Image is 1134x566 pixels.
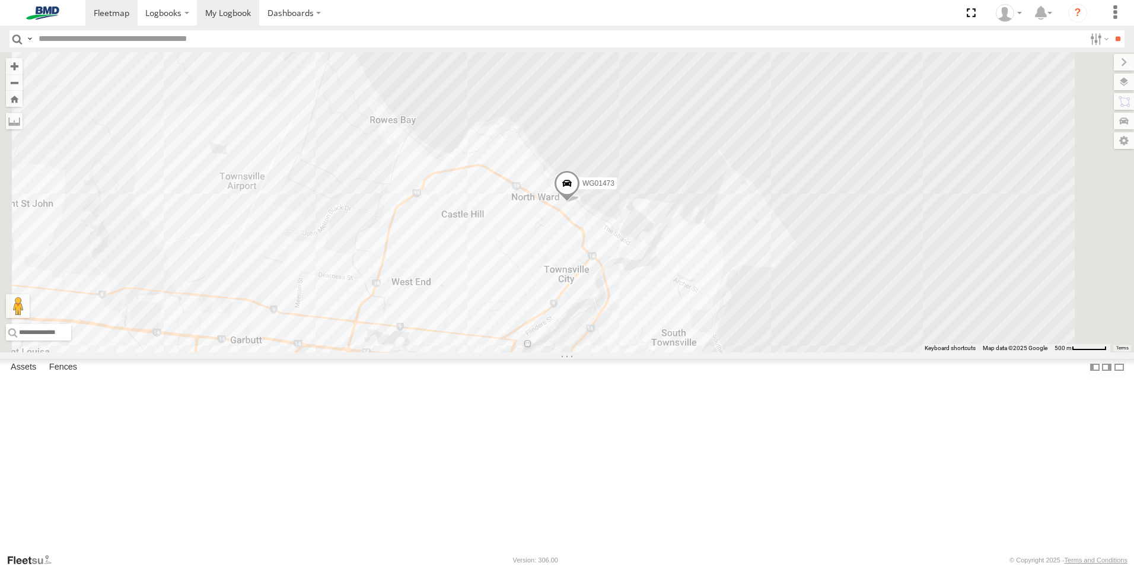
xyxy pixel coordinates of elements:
label: Dock Summary Table to the Right [1101,359,1113,376]
span: Map data ©2025 Google [983,345,1047,351]
button: Drag Pegman onto the map to open Street View [6,294,30,318]
button: Zoom Home [6,91,23,107]
span: WG01473 [582,180,614,188]
button: Map scale: 500 m per 55 pixels [1051,344,1110,352]
div: Macgregor (Greg) Burns [992,4,1026,22]
label: Assets [5,359,42,376]
label: Search Query [25,30,34,47]
button: Keyboard shortcuts [925,344,976,352]
i: ? [1068,4,1087,23]
a: Terms and Conditions [1065,557,1127,564]
div: Version: 306.00 [513,557,558,564]
label: Hide Summary Table [1113,359,1125,376]
a: Terms (opens in new tab) [1116,346,1129,351]
span: 500 m [1055,345,1072,351]
label: Map Settings [1114,132,1134,149]
label: Search Filter Options [1085,30,1111,47]
button: Zoom out [6,74,23,91]
label: Dock Summary Table to the Left [1089,359,1101,376]
label: Fences [43,359,83,376]
label: Measure [6,113,23,129]
a: Visit our Website [7,554,61,566]
img: bmd-logo.svg [12,7,74,20]
div: © Copyright 2025 - [1009,557,1127,564]
button: Zoom in [6,58,23,74]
